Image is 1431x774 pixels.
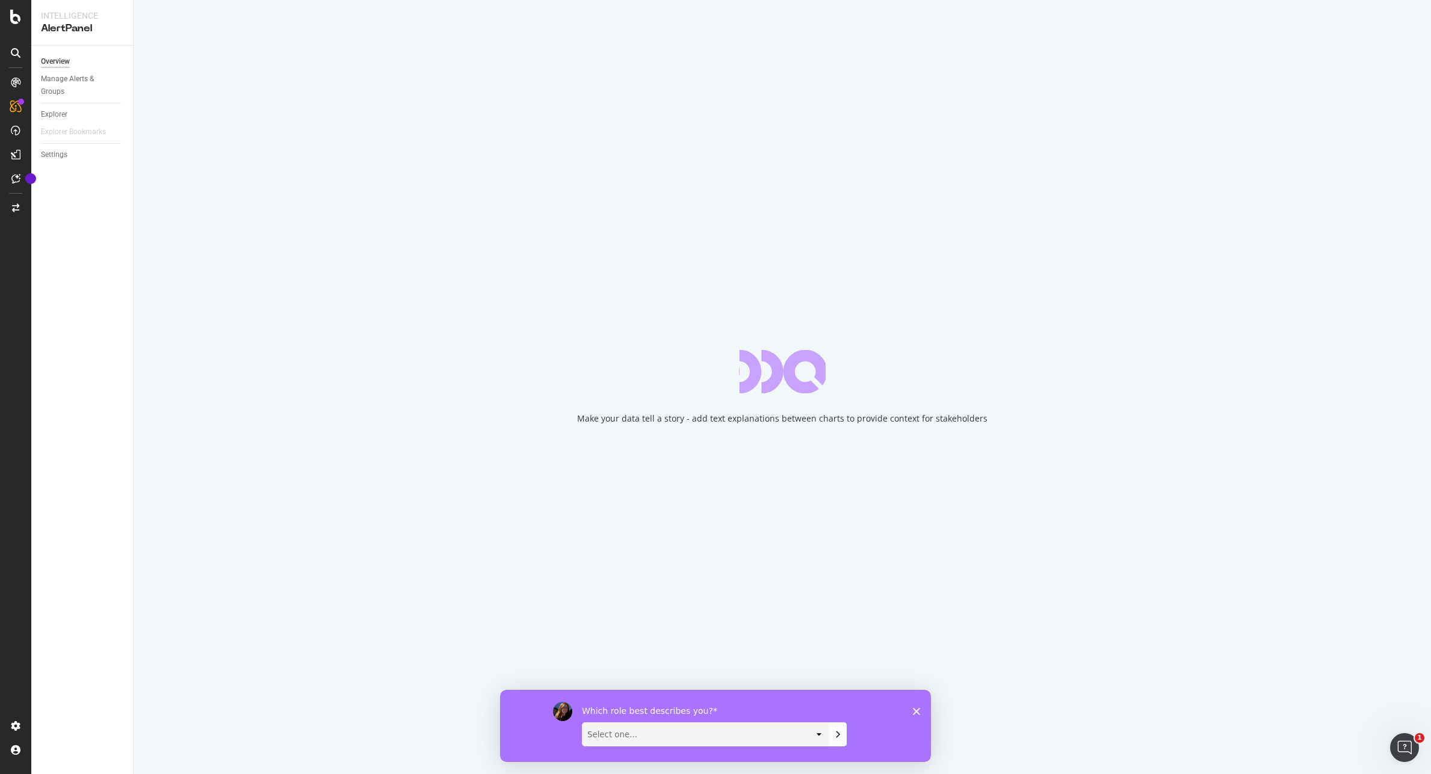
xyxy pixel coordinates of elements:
a: Explorer Bookmarks [41,126,118,138]
div: AlertPanel [41,22,123,35]
div: Settings [41,149,67,161]
div: Intelligence [41,10,123,22]
div: Tooltip anchor [25,173,36,184]
div: Make your data tell a story - add text explanations between charts to provide context for stakeho... [577,413,987,425]
div: animation [739,350,826,393]
iframe: Intercom live chat [1390,733,1419,762]
iframe: Survey by Laura from Botify [500,690,931,762]
a: Settings [41,149,125,161]
a: Overview [41,55,125,68]
div: Manage Alerts & Groups [41,73,113,98]
div: Explorer [41,108,67,121]
a: Manage Alerts & Groups [41,73,125,98]
a: Explorer [41,108,125,121]
div: Overview [41,55,70,68]
div: Explorer Bookmarks [41,126,106,138]
span: 1 [1415,733,1424,743]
